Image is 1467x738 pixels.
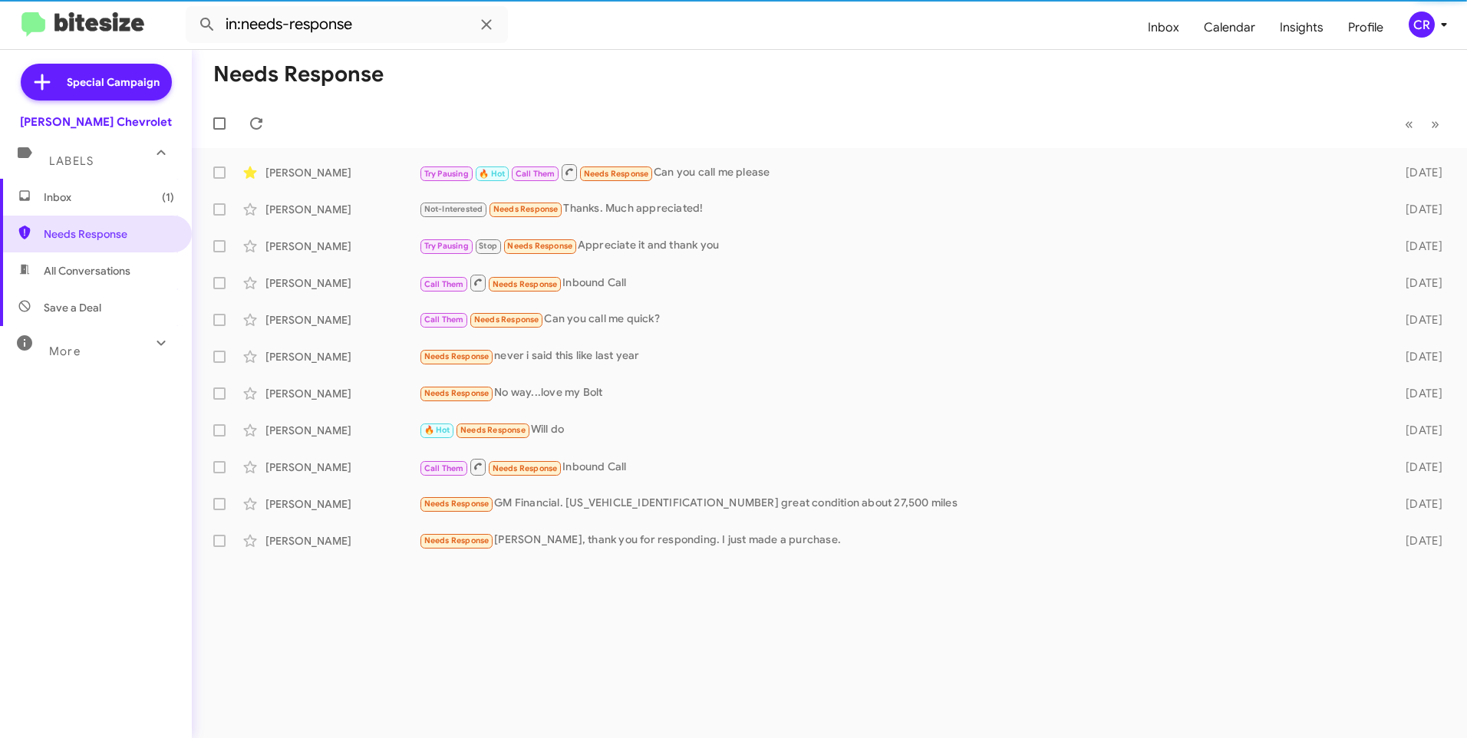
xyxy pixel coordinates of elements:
div: [PERSON_NAME] [265,349,419,364]
span: Needs Response [460,425,526,435]
div: never i said this like last year [419,348,1381,365]
button: Previous [1396,108,1422,140]
nav: Page navigation example [1396,108,1449,140]
span: Needs Response [584,169,649,179]
div: [PERSON_NAME] [265,496,419,512]
div: Appreciate it and thank you [419,237,1381,255]
a: Inbox [1136,5,1192,50]
span: Call Them [424,315,464,325]
div: [DATE] [1381,386,1455,401]
div: GM Financial. [US_VEHICLE_IDENTIFICATION_NUMBER] great condition about 27,500 miles [419,495,1381,512]
div: [PERSON_NAME] [265,239,419,254]
a: Calendar [1192,5,1268,50]
div: [DATE] [1381,349,1455,364]
button: CR [1396,12,1450,38]
div: [PERSON_NAME] [265,533,419,549]
div: Inbound Call [419,457,1381,476]
span: Not-Interested [424,204,483,214]
a: Profile [1336,5,1396,50]
h1: Needs Response [213,62,384,87]
span: Needs Response [493,279,558,289]
div: [DATE] [1381,165,1455,180]
div: CR [1409,12,1435,38]
span: Needs Response [44,226,174,242]
div: [DATE] [1381,533,1455,549]
div: [PERSON_NAME], thank you for responding. I just made a purchase. [419,532,1381,549]
div: Can you call me please [419,163,1381,182]
span: Save a Deal [44,300,101,315]
span: Try Pausing [424,169,469,179]
span: Inbox [44,189,174,205]
span: All Conversations [44,263,130,278]
span: Needs Response [493,463,558,473]
span: (1) [162,189,174,205]
div: [DATE] [1381,275,1455,291]
span: Stop [479,241,497,251]
div: Can you call me quick? [419,311,1381,328]
div: [PERSON_NAME] [265,165,419,180]
span: Needs Response [424,499,490,509]
div: [PERSON_NAME] [265,202,419,217]
div: [DATE] [1381,312,1455,328]
span: Call Them [516,169,555,179]
div: [PERSON_NAME] [265,423,419,438]
span: 🔥 Hot [479,169,505,179]
div: [PERSON_NAME] [265,460,419,475]
div: Thanks. Much appreciated! [419,200,1381,218]
div: [DATE] [1381,239,1455,254]
span: Try Pausing [424,241,469,251]
a: Insights [1268,5,1336,50]
a: Special Campaign [21,64,172,100]
span: Call Them [424,463,464,473]
div: [PERSON_NAME] [265,312,419,328]
span: Labels [49,154,94,168]
span: Needs Response [424,535,490,545]
div: No way...love my Bolt [419,384,1381,402]
button: Next [1422,108,1449,140]
span: Call Them [424,279,464,289]
span: More [49,344,81,358]
div: [PERSON_NAME] [265,275,419,291]
span: 🔥 Hot [424,425,450,435]
span: Needs Response [474,315,539,325]
span: Needs Response [507,241,572,251]
span: Needs Response [424,351,490,361]
span: Special Campaign [67,74,160,90]
input: Search [186,6,508,43]
div: Will do [419,421,1381,439]
div: [PERSON_NAME] [265,386,419,401]
div: [DATE] [1381,460,1455,475]
div: [DATE] [1381,202,1455,217]
span: » [1431,114,1439,133]
div: [DATE] [1381,423,1455,438]
div: [PERSON_NAME] Chevrolet [20,114,172,130]
div: Inbound Call [419,273,1381,292]
div: [DATE] [1381,496,1455,512]
span: Needs Response [493,204,559,214]
span: « [1405,114,1413,133]
span: Needs Response [424,388,490,398]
